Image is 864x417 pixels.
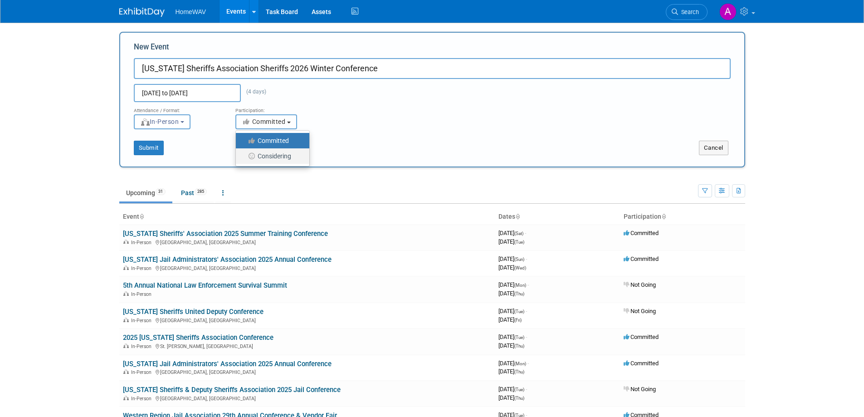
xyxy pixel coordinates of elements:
[134,42,169,56] label: New Event
[123,342,491,349] div: St. [PERSON_NAME], [GEOGRAPHIC_DATA]
[498,342,524,349] span: [DATE]
[498,386,527,392] span: [DATE]
[123,396,129,400] img: In-Person Event
[242,118,286,125] span: Committed
[123,369,129,374] img: In-Person Event
[123,264,491,271] div: [GEOGRAPHIC_DATA], [GEOGRAPHIC_DATA]
[134,114,190,129] button: In-Person
[123,360,332,368] a: [US_STATE] Jail Administrators' Association 2025 Annual Conference
[498,281,529,288] span: [DATE]
[514,309,524,314] span: (Tue)
[514,318,522,323] span: (Fri)
[134,141,164,155] button: Submit
[131,396,154,402] span: In-Person
[624,360,659,367] span: Committed
[526,386,527,392] span: -
[624,334,659,340] span: Committed
[624,230,659,236] span: Committed
[666,4,708,20] a: Search
[699,141,728,155] button: Cancel
[134,102,222,114] div: Attendance / Format:
[131,291,154,297] span: In-Person
[123,238,491,245] div: [GEOGRAPHIC_DATA], [GEOGRAPHIC_DATA]
[240,150,300,162] label: Considering
[526,255,527,262] span: -
[134,58,731,79] input: Name of Trade Show / Conference
[241,88,266,95] span: (4 days)
[240,135,300,147] label: Committed
[514,283,526,288] span: (Mon)
[235,114,297,129] button: Committed
[123,343,129,348] img: In-Person Event
[527,360,529,367] span: -
[719,3,737,20] img: Amanda Jasper
[624,255,659,262] span: Committed
[498,290,524,297] span: [DATE]
[620,209,745,225] th: Participation
[525,230,526,236] span: -
[624,386,656,392] span: Not Going
[624,281,656,288] span: Not Going
[514,335,524,340] span: (Tue)
[131,369,154,375] span: In-Person
[514,291,524,296] span: (Thu)
[156,188,166,195] span: 31
[123,281,287,289] a: 5th Annual National Law Enforcement Survival Summit
[624,308,656,314] span: Not Going
[123,316,491,324] div: [GEOGRAPHIC_DATA], [GEOGRAPHIC_DATA]
[131,240,154,245] span: In-Person
[131,318,154,324] span: In-Person
[123,334,273,342] a: 2025 [US_STATE] Sheriffs Association Conference
[140,118,179,125] span: In-Person
[123,240,129,244] img: In-Person Event
[495,209,620,225] th: Dates
[139,213,144,220] a: Sort by Event Name
[123,386,341,394] a: [US_STATE] Sheriffs & Deputy Sheriffs Association 2025 Jail Conference
[514,343,524,348] span: (Thu)
[123,265,129,270] img: In-Person Event
[498,368,524,375] span: [DATE]
[176,8,206,15] span: HomeWAV
[498,308,527,314] span: [DATE]
[235,102,323,114] div: Participation:
[514,369,524,374] span: (Thu)
[514,387,524,392] span: (Tue)
[131,343,154,349] span: In-Person
[123,291,129,296] img: In-Person Event
[514,231,523,236] span: (Sat)
[498,255,527,262] span: [DATE]
[123,308,264,316] a: [US_STATE] Sheriffs United Deputy Conference
[514,265,526,270] span: (Wed)
[195,188,207,195] span: 285
[123,318,129,322] img: In-Person Event
[514,240,524,245] span: (Tue)
[119,8,165,17] img: ExhibitDay
[498,334,527,340] span: [DATE]
[123,394,491,402] div: [GEOGRAPHIC_DATA], [GEOGRAPHIC_DATA]
[498,360,529,367] span: [DATE]
[526,308,527,314] span: -
[514,396,524,401] span: (Thu)
[123,255,332,264] a: [US_STATE] Jail Administrators' Association 2025 Annual Conference
[174,184,214,201] a: Past285
[134,84,241,102] input: Start Date - End Date
[515,213,520,220] a: Sort by Start Date
[498,394,524,401] span: [DATE]
[498,264,526,271] span: [DATE]
[119,209,495,225] th: Event
[119,184,172,201] a: Upcoming31
[498,238,524,245] span: [DATE]
[514,361,526,366] span: (Mon)
[526,334,527,340] span: -
[498,230,526,236] span: [DATE]
[123,368,491,375] div: [GEOGRAPHIC_DATA], [GEOGRAPHIC_DATA]
[123,230,328,238] a: [US_STATE] Sheriffs' Association 2025 Summer Training Conference
[678,9,699,15] span: Search
[514,257,524,262] span: (Sun)
[527,281,529,288] span: -
[661,213,666,220] a: Sort by Participation Type
[498,316,522,323] span: [DATE]
[131,265,154,271] span: In-Person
